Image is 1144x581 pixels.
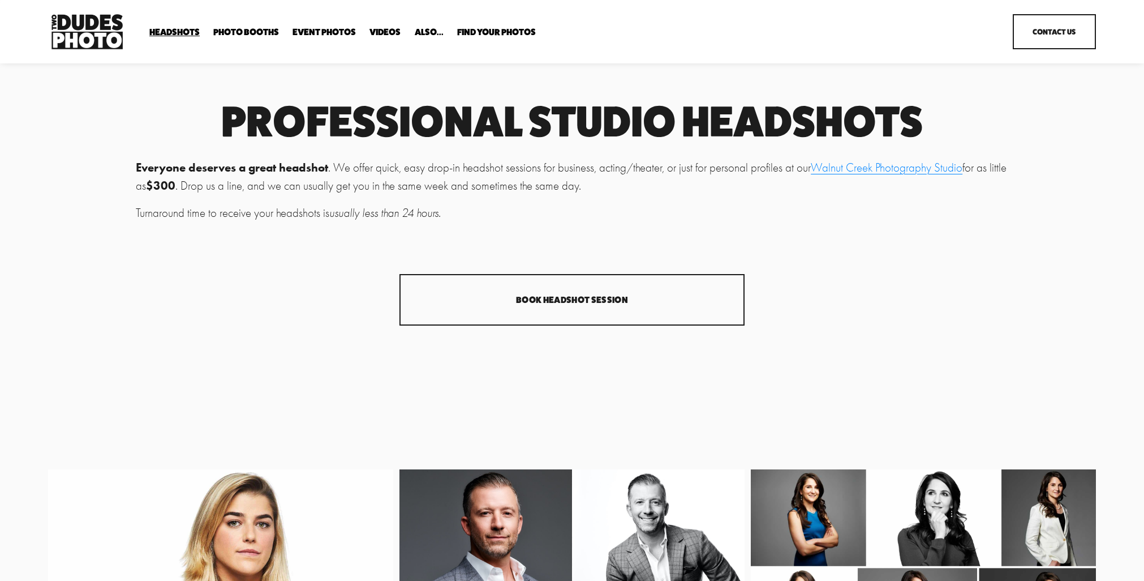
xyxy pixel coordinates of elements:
[136,159,1008,195] p: . We offer quick, easy drop-in headshot sessions for business, acting/theater, or just for person...
[136,101,1008,140] h1: Professional Studio Headshots
[48,11,126,52] img: Two Dudes Photo | Headshots, Portraits &amp; Photo Booths
[136,204,1008,222] p: Turnaround time to receive your headshots is .
[213,27,279,38] a: folder dropdown
[457,28,536,37] span: Find Your Photos
[415,27,444,38] a: folder dropdown
[329,206,438,220] em: usually less than 24 hours
[369,27,401,38] a: Videos
[149,27,200,38] a: folder dropdown
[1013,14,1096,49] a: Contact Us
[293,27,356,38] a: Event Photos
[415,28,444,37] span: Also...
[213,28,279,37] span: Photo Booths
[146,178,175,193] strong: $300
[457,27,536,38] a: folder dropdown
[136,160,328,174] strong: Everyone deserves a great headshot
[149,28,200,37] span: Headshots
[399,274,745,326] a: Book Headshot Session
[811,161,962,174] a: Walnut Creek Photography Studio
